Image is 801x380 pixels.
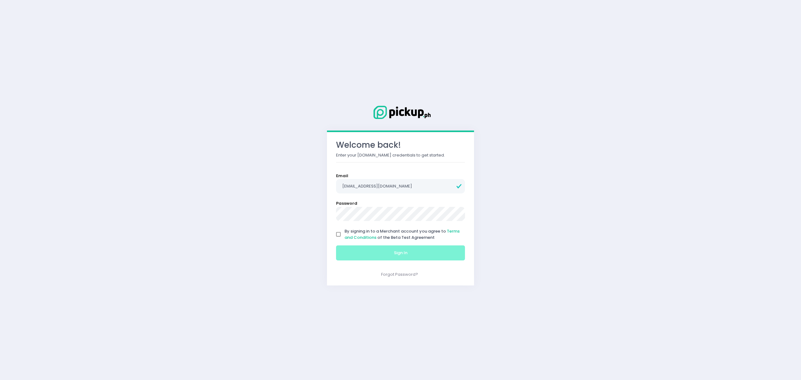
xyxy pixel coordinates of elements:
h3: Welcome back! [336,140,465,150]
a: Forgot Password? [381,271,418,277]
button: Sign In [336,245,465,260]
label: Password [336,200,357,207]
a: Terms and Conditions [344,228,460,240]
input: Email [336,179,465,193]
img: Logo [369,105,432,120]
span: Sign In [394,250,407,256]
span: By signing in to a Merchant account you agree to of the Beta Test Agreement [344,228,460,240]
label: Email [336,173,348,179]
p: Enter your [DOMAIN_NAME] credentials to get started. [336,152,465,158]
